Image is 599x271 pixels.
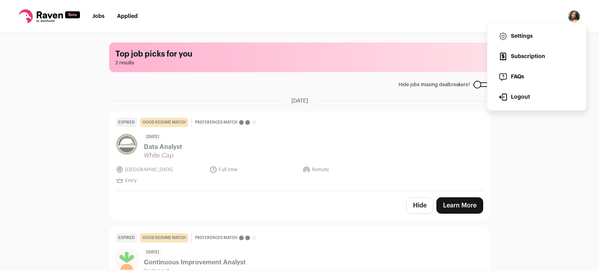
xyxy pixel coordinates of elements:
[116,134,137,155] img: 17f81269cfef17b423e696a08e01f85a2e0f53f9944a26add1c2dcd951af274a.jpg
[140,118,188,127] div: good resume match
[291,97,308,105] span: [DATE]
[110,112,489,191] a: Expired good resume match Preferences match [DATE] Data Analyst White Cap [GEOGRAPHIC_DATA] Full ...
[144,133,161,141] span: [DATE]
[494,47,580,66] a: Subscription
[140,233,188,243] div: good resume match
[568,10,580,23] button: Open dropdown
[115,49,484,60] h1: Top job picks for you
[116,118,137,127] div: Expired
[115,60,484,66] span: 2 results
[436,197,483,214] a: Learn More
[144,142,182,152] span: Data Analyst
[117,14,138,19] a: Applied
[494,67,580,86] a: FAQs
[116,249,137,270] img: 4a0ef7a5ce91eb0a5d3daf8ac1360e3790377c484ffbcb76f81e46d8067247c0.jpg
[399,81,470,88] span: Hide jobs missing dealbreakers?
[303,166,392,174] li: Remote
[209,166,298,174] li: Full time
[406,197,433,214] button: Hide
[494,88,580,106] button: Logout
[144,249,161,256] span: [DATE]
[144,258,246,267] span: Continuous Improvement Analyst
[195,234,237,242] span: Preferences match
[92,14,105,19] a: Jobs
[116,166,205,174] li: [GEOGRAPHIC_DATA]
[568,10,580,23] img: 17173030-medium_jpg
[494,27,580,46] a: Settings
[116,233,137,243] div: Expired
[116,177,205,184] li: Entry
[144,152,182,159] span: White Cap
[195,119,237,126] span: Preferences match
